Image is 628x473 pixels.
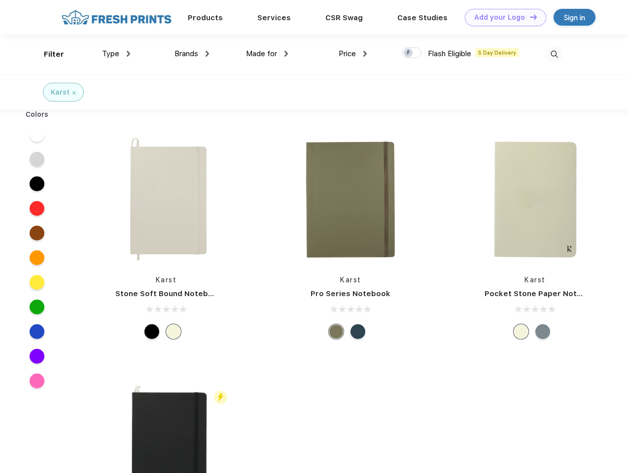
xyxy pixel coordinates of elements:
[156,276,177,284] a: Karst
[166,324,181,339] div: Beige
[51,87,70,98] div: Karst
[475,48,519,57] span: 5 Day Delivery
[44,49,64,60] div: Filter
[115,289,222,298] a: Stone Soft Bound Notebook
[485,289,601,298] a: Pocket Stone Paper Notebook
[127,51,130,57] img: dropdown.png
[470,134,601,265] img: func=resize&h=266
[564,12,585,23] div: Sign in
[340,276,361,284] a: Karst
[257,13,291,22] a: Services
[546,46,562,63] img: desktop_search.svg
[350,324,365,339] div: Navy
[144,324,159,339] div: Black
[206,51,209,57] img: dropdown.png
[72,91,76,95] img: filter_cancel.svg
[214,391,227,404] img: flash_active_toggle.svg
[285,134,416,265] img: func=resize&h=266
[530,14,537,20] img: DT
[514,324,528,339] div: Beige
[339,49,356,58] span: Price
[246,49,277,58] span: Made for
[329,324,344,339] div: Olive
[188,13,223,22] a: Products
[325,13,363,22] a: CSR Swag
[428,49,471,58] span: Flash Eligible
[101,134,232,265] img: func=resize&h=266
[524,276,546,284] a: Karst
[18,109,56,120] div: Colors
[59,9,174,26] img: fo%20logo%202.webp
[554,9,595,26] a: Sign in
[102,49,119,58] span: Type
[311,289,390,298] a: Pro Series Notebook
[363,51,367,57] img: dropdown.png
[174,49,198,58] span: Brands
[284,51,288,57] img: dropdown.png
[474,13,525,22] div: Add your Logo
[535,324,550,339] div: Gray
